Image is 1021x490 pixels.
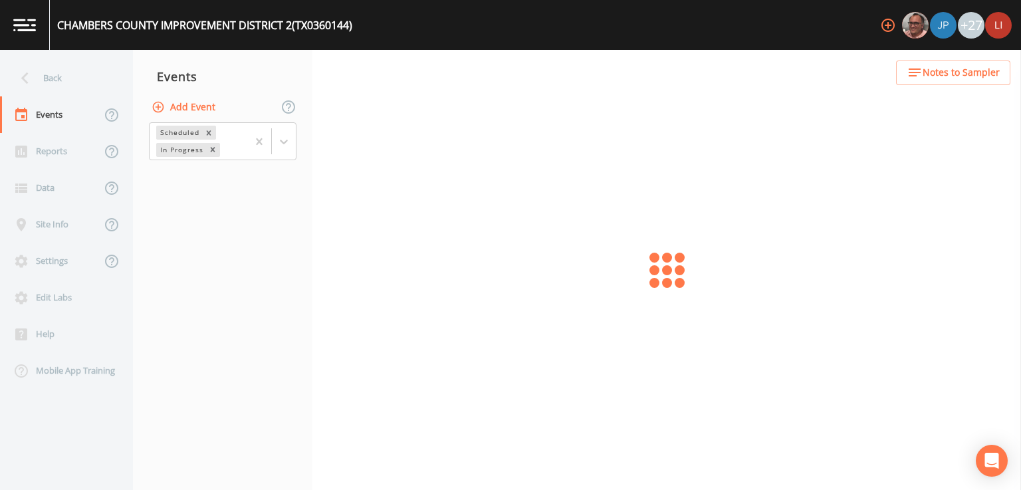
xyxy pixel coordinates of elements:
div: Remove In Progress [205,143,220,157]
div: Scheduled [156,126,201,140]
img: e2d790fa78825a4bb76dcb6ab311d44c [902,12,929,39]
div: CHAMBERS COUNTY IMPROVEMENT DISTRICT 2 (TX0360144) [57,17,352,33]
img: logo [13,19,36,31]
img: e1cb15338d9faa5df36971f19308172f [985,12,1012,39]
span: Notes to Sampler [923,64,1000,81]
div: Joshua gere Paul [929,12,957,39]
div: Mike Franklin [901,12,929,39]
div: Events [133,60,312,93]
div: +27 [958,12,984,39]
div: Remove Scheduled [201,126,216,140]
button: Add Event [149,95,221,120]
img: 41241ef155101aa6d92a04480b0d0000 [930,12,957,39]
button: Notes to Sampler [896,61,1010,85]
div: Open Intercom Messenger [976,445,1008,477]
div: In Progress [156,143,205,157]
